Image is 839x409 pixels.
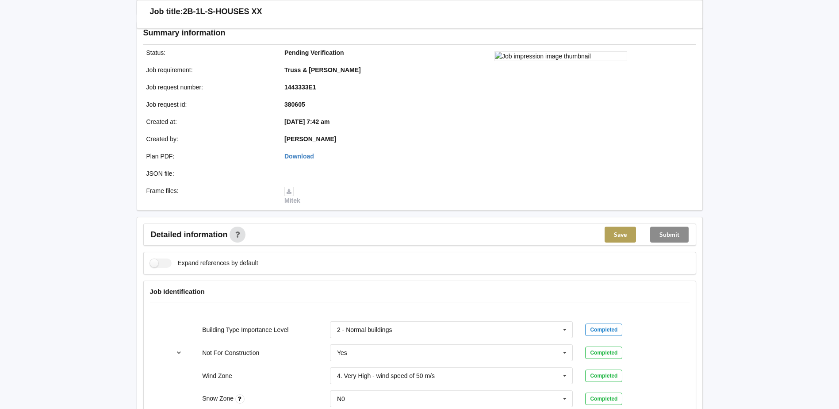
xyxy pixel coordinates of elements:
div: Completed [585,393,622,405]
label: Wind Zone [202,372,232,379]
h3: Job title: [150,7,183,17]
div: Created by : [140,135,279,143]
span: Detailed information [151,231,228,239]
button: reference-toggle [170,345,188,361]
div: Completed [585,324,622,336]
h3: Summary information [143,28,555,38]
a: Mitek [284,187,300,204]
div: Completed [585,370,622,382]
b: [DATE] 7:42 am [284,118,329,125]
div: JSON file : [140,169,279,178]
label: Expand references by default [150,259,258,268]
label: Snow Zone [202,395,235,402]
label: Building Type Importance Level [202,326,288,333]
div: Job request number : [140,83,279,92]
b: Truss & [PERSON_NAME] [284,66,361,73]
div: Yes [337,350,347,356]
div: Created at : [140,117,279,126]
div: Plan PDF : [140,152,279,161]
div: 2 - Normal buildings [337,327,392,333]
div: Status : [140,48,279,57]
label: Not For Construction [202,349,259,356]
b: [PERSON_NAME] [284,135,336,143]
h3: 2B-1L-S-HOUSES XX [183,7,262,17]
b: 380605 [284,101,305,108]
img: Job impression image thumbnail [494,51,627,61]
div: Job request id : [140,100,279,109]
div: Completed [585,347,622,359]
div: 4. Very High - wind speed of 50 m/s [337,373,435,379]
a: Download [284,153,314,160]
div: N0 [337,396,345,402]
b: Pending Verification [284,49,344,56]
b: 1443333E1 [284,84,316,91]
div: Job requirement : [140,66,279,74]
button: Save [605,227,636,243]
div: Frame files : [140,186,279,205]
h4: Job Identification [150,287,690,296]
